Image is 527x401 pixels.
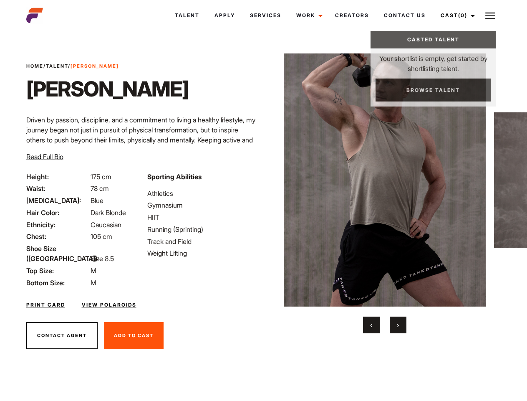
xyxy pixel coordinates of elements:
[147,200,258,210] li: Gymnasium
[91,184,109,193] span: 78 cm
[147,173,202,181] strong: Sporting Abilities
[26,183,89,193] span: Waist:
[485,11,495,21] img: Burger icon
[91,279,96,287] span: M
[26,220,89,230] span: Ethnicity:
[91,232,112,241] span: 105 cm
[328,4,376,27] a: Creators
[26,278,89,288] span: Bottom Size:
[26,266,89,276] span: Top Size:
[91,266,96,275] span: M
[26,152,63,162] button: Read Full Bio
[26,208,89,218] span: Hair Color:
[207,4,242,27] a: Apply
[458,12,467,18] span: (0)
[26,76,189,102] h1: [PERSON_NAME]
[371,31,496,48] a: Casted Talent
[397,321,399,329] span: Next
[147,212,258,222] li: HIIT
[370,321,372,329] span: Previous
[91,221,121,229] span: Caucasian
[91,196,103,205] span: Blue
[147,188,258,198] li: Athletics
[26,63,119,70] span: / /
[147,236,258,246] li: Track and Field
[147,248,258,258] li: Weight Lifting
[82,301,136,309] a: View Polaroids
[91,208,126,217] span: Dark Blonde
[26,63,43,69] a: Home
[433,4,480,27] a: Cast(0)
[26,115,259,165] p: Driven by passion, discipline, and a commitment to living a healthy lifestyle, my journey began n...
[26,322,98,350] button: Contact Agent
[147,224,258,234] li: Running (Sprinting)
[91,173,111,181] span: 175 cm
[242,4,289,27] a: Services
[114,332,154,338] span: Add To Cast
[167,4,207,27] a: Talent
[26,301,65,309] a: Print Card
[26,172,89,182] span: Height:
[91,254,114,263] span: Size 8.5
[376,4,433,27] a: Contact Us
[104,322,164,350] button: Add To Cast
[26,7,43,24] img: cropped-aefm-brand-fav-22-square.png
[26,195,89,206] span: [MEDICAL_DATA]:
[371,48,496,74] p: Your shortlist is empty, get started by shortlisting talent.
[71,63,119,69] strong: [PERSON_NAME]
[26,152,63,161] span: Read Full Bio
[26,231,89,241] span: Chest:
[376,79,491,102] a: Browse Talent
[26,244,89,264] span: Shoe Size ([GEOGRAPHIC_DATA]):
[289,4,328,27] a: Work
[46,63,68,69] a: Talent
